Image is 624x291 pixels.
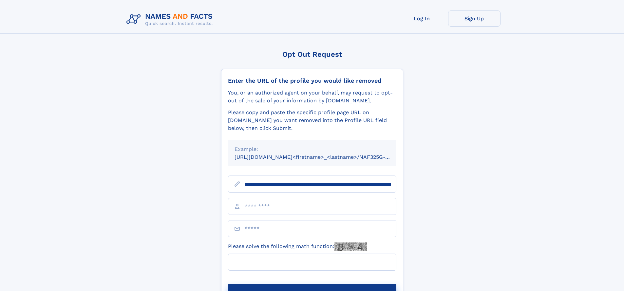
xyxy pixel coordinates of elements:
[396,10,448,27] a: Log In
[228,242,367,251] label: Please solve the following math function:
[228,109,396,132] div: Please copy and paste the specific profile page URL on [DOMAIN_NAME] you want removed into the Pr...
[228,89,396,105] div: You, or an authorized agent on your behalf, may request to opt-out of the sale of your informatio...
[124,10,218,28] img: Logo Names and Facts
[228,77,396,84] div: Enter the URL of the profile you would like removed
[221,50,403,58] div: Opt Out Request
[235,145,390,153] div: Example:
[448,10,501,27] a: Sign Up
[235,154,409,160] small: [URL][DOMAIN_NAME]<firstname>_<lastname>/NAF325G-xxxxxxxx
